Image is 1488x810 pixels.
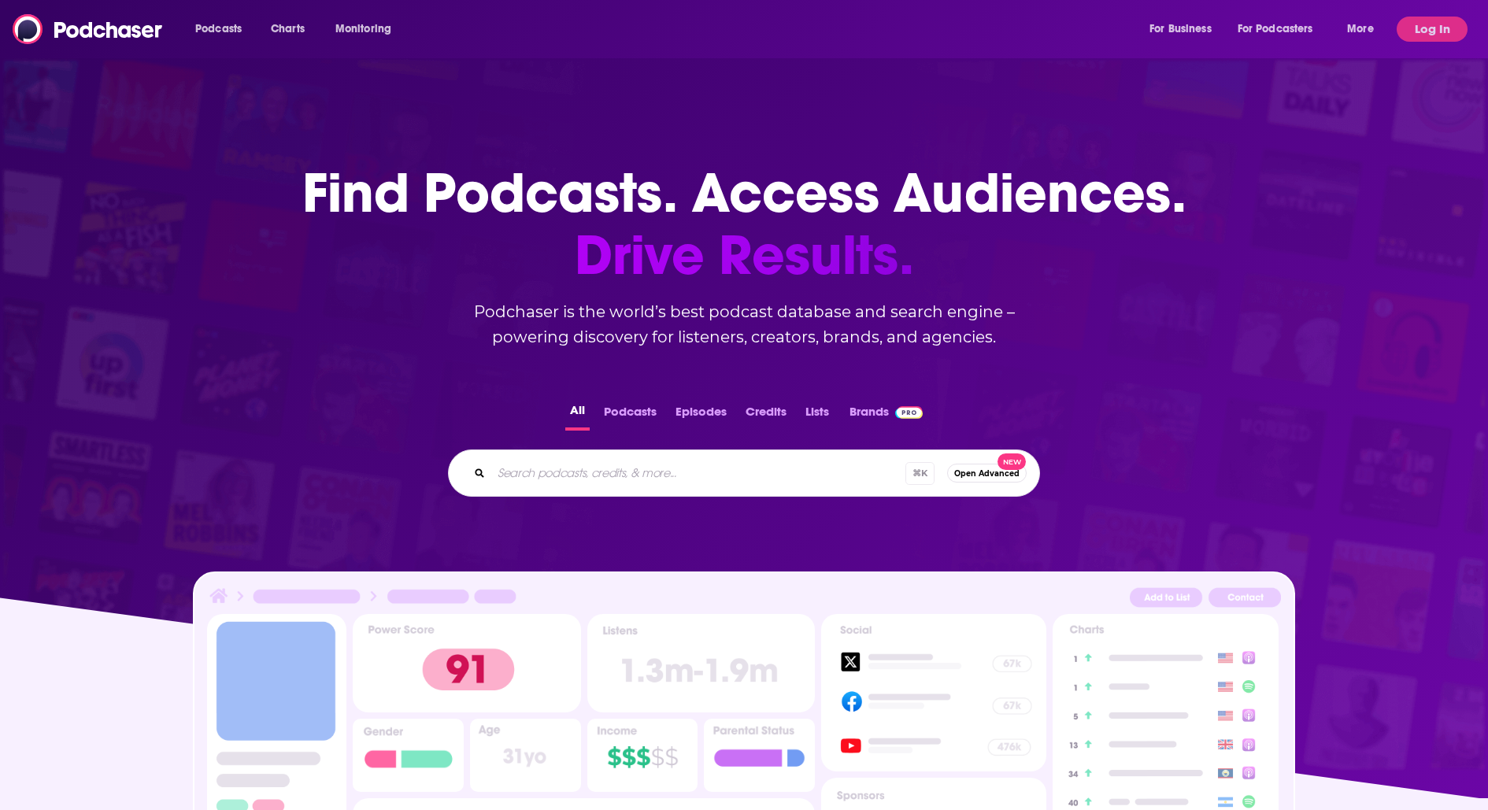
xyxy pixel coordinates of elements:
span: For Podcasters [1238,18,1313,40]
button: open menu [324,17,412,42]
a: BrandsPodchaser Pro [849,400,923,431]
img: Podcast Insights Gender [353,719,464,792]
span: More [1347,18,1374,40]
span: New [998,453,1026,470]
input: Search podcasts, credits, & more... [491,460,905,486]
a: Charts [261,17,314,42]
button: Credits [741,400,791,431]
button: Episodes [671,400,731,431]
img: Podcast Insights Parental Status [704,719,815,792]
span: Open Advanced [954,469,1020,478]
h1: Find Podcasts. Access Audiences. [302,162,1186,287]
button: open menu [184,17,262,42]
button: open menu [1336,17,1394,42]
img: Podcast Insights Listens [587,614,815,712]
button: All [565,400,590,431]
button: Podcasts [599,400,661,431]
span: Monitoring [335,18,391,40]
div: Search podcasts, credits, & more... [448,449,1040,497]
img: Podcast Insights Power score [353,614,580,712]
span: Podcasts [195,18,242,40]
img: Podcast Insights Income [587,719,698,792]
button: open menu [1138,17,1231,42]
span: ⌘ K [905,462,935,485]
img: Podcast Socials [821,614,1046,771]
img: Podcast Insights Age [470,719,581,792]
button: Log In [1397,17,1468,42]
img: Podchaser - Follow, Share and Rate Podcasts [13,14,164,44]
span: Drive Results. [302,224,1186,287]
button: Lists [801,400,834,431]
h2: Podchaser is the world’s best podcast database and search engine – powering discovery for listene... [429,299,1059,350]
img: Podcast Insights Header [207,586,1281,613]
img: Podchaser Pro [895,406,923,419]
span: For Business [1149,18,1212,40]
button: Open AdvancedNew [947,464,1027,483]
span: Charts [271,18,305,40]
button: open menu [1227,17,1336,42]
